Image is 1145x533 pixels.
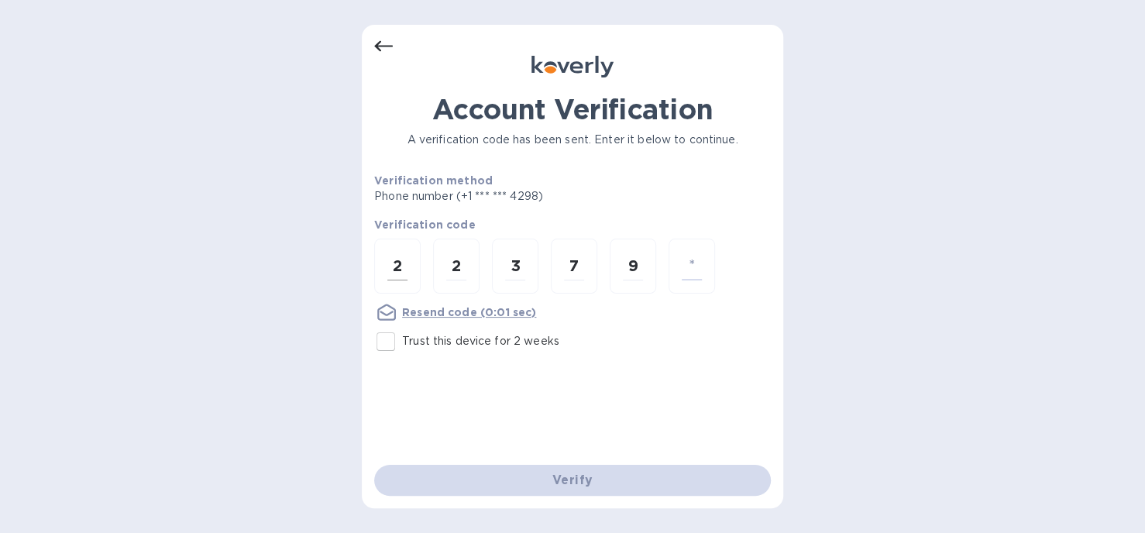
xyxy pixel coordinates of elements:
u: Resend code (0:01 sec) [402,306,536,318]
h1: Account Verification [374,93,771,126]
b: Verification method [374,174,493,187]
p: Phone number (+1 *** *** 4298) [374,188,662,205]
p: A verification code has been sent. Enter it below to continue. [374,132,771,148]
p: Trust this device for 2 weeks [402,333,559,349]
p: Verification code [374,217,771,232]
